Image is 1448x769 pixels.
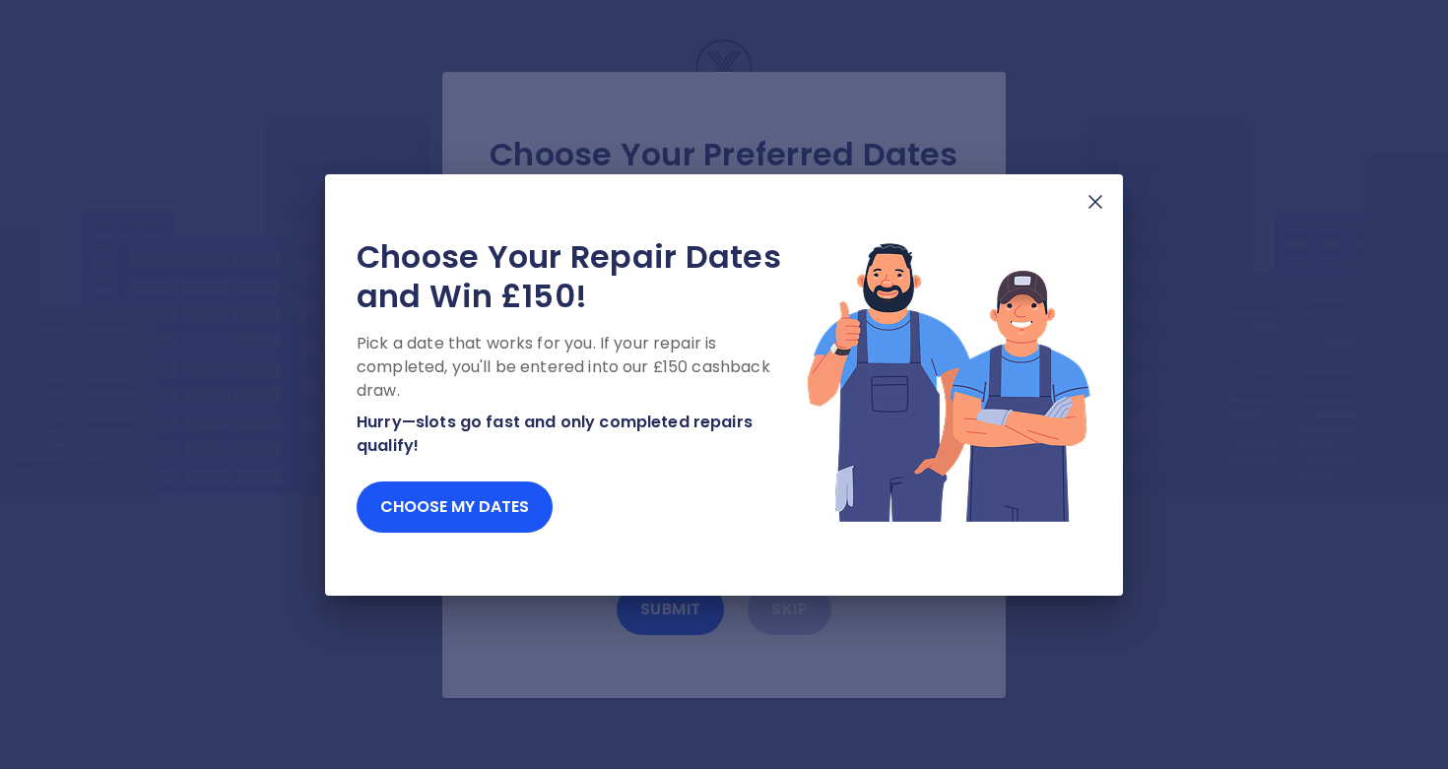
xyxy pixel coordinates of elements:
[1084,190,1107,214] img: X Mark
[806,237,1091,525] img: Lottery
[357,332,806,403] p: Pick a date that works for you. If your repair is completed, you'll be entered into our £150 cash...
[357,237,806,316] h2: Choose Your Repair Dates and Win £150!
[357,411,806,458] p: Hurry—slots go fast and only completed repairs qualify!
[357,481,553,533] button: Choose my dates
